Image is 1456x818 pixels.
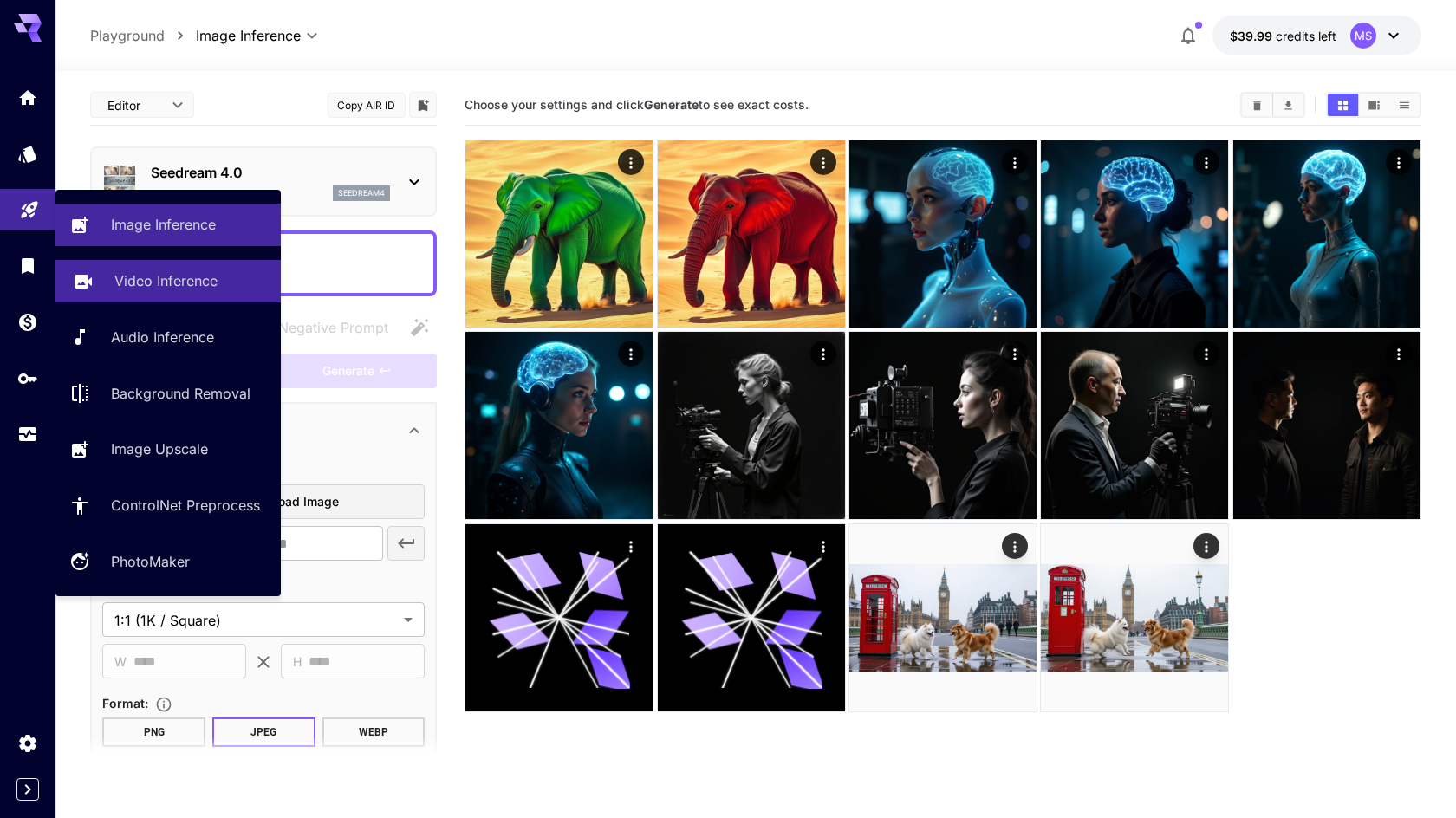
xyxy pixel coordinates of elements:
[114,270,218,291] p: Video Inference
[17,143,38,165] div: Models
[465,97,809,112] span: Choose your settings and click to see exact costs.
[1193,149,1219,175] div: Actions
[90,25,165,46] p: Playground
[111,495,260,516] p: ControlNet Preprocess
[849,332,1037,519] img: 9k=
[55,541,281,583] a: PhotoMaker
[810,149,836,175] div: Actions
[1389,94,1420,116] button: Show media in list view
[1276,29,1336,43] span: credits left
[90,25,196,46] nav: breadcrumb
[849,140,1037,328] img: Z
[55,316,281,359] a: Audio Inference
[1041,524,1228,711] img: 6DVLzJPemdF4HKJjixe0y5x0j38Kotyf+CEOF9fINqeKutB7x5RPL8H53LEsroNL1yAAAAAElFTkSuQmCC
[111,383,250,404] p: Background Removal
[1328,94,1358,116] button: Show media in grid view
[1002,341,1028,367] div: Actions
[114,610,397,631] span: 1:1 (1K / Square)
[16,778,39,801] button: Expand sidebar
[618,149,644,175] div: Actions
[55,204,281,246] a: Image Inference
[151,162,390,183] p: Seedream 4.0
[244,316,402,338] span: Negative prompts are not compatible with the selected model.
[111,438,208,459] p: Image Upscale
[849,524,1037,711] img: 8HYokm35TvissAAAAASUVORK5CYII=
[1002,149,1028,175] div: Actions
[1350,23,1376,49] div: MS
[328,93,406,118] button: Copy AIR ID
[55,260,281,302] a: Video Inference
[102,696,148,711] span: Format :
[644,97,699,112] b: Generate
[1193,533,1219,559] div: Actions
[465,140,653,328] img: 2Q==
[1326,92,1421,118] div: Show media in grid viewShow media in video viewShow media in list view
[102,717,205,747] button: PNG
[278,317,388,338] span: Negative Prompt
[111,551,190,572] p: PhotoMaker
[17,424,38,445] div: Usage
[1242,94,1272,116] button: Clear All
[1359,94,1389,116] button: Show media in video view
[1230,27,1336,45] div: $39.99106
[1233,140,1420,328] img: Z
[19,194,40,216] div: Playground
[1240,92,1305,118] div: Clear AllDownload All
[111,327,214,347] p: Audio Inference
[1230,29,1276,43] span: $39.99
[618,533,644,559] div: Actions
[322,717,426,747] button: WEBP
[1193,341,1219,367] div: Actions
[810,533,836,559] div: Actions
[618,341,644,367] div: Actions
[465,332,653,519] img: 2Q==
[17,87,38,108] div: Home
[1212,16,1421,55] button: $39.99106
[17,367,38,389] div: API Keys
[17,311,38,333] div: Wallet
[1233,332,1420,519] img: Z
[17,732,38,754] div: Settings
[114,652,127,672] span: W
[111,214,216,235] p: Image Inference
[196,25,301,46] span: Image Inference
[1002,533,1028,559] div: Actions
[17,255,38,276] div: Library
[1386,341,1412,367] div: Actions
[415,94,431,115] button: Add to library
[1273,94,1303,116] button: Download All
[1041,332,1228,519] img: 9k=
[338,187,385,199] p: seedream4
[293,652,302,672] span: H
[1386,149,1412,175] div: Actions
[1041,140,1228,328] img: 2Q==
[107,96,161,114] span: Editor
[55,372,281,414] a: Background Removal
[55,484,281,527] a: ControlNet Preprocess
[212,717,315,747] button: JPEG
[658,140,845,328] img: 9k=
[658,332,845,519] img: Z
[810,341,836,367] div: Actions
[148,696,179,713] button: Choose the file format for the output image.
[55,428,281,471] a: Image Upscale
